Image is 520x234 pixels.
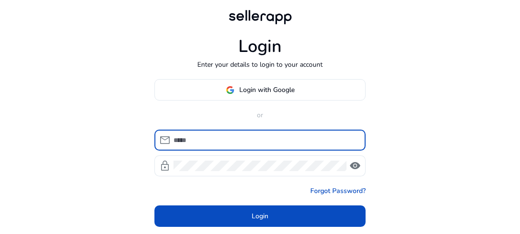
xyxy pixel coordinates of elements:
[252,211,268,221] span: Login
[159,160,171,172] span: lock
[226,86,235,94] img: google-logo.svg
[159,134,171,146] span: mail
[349,160,361,172] span: visibility
[154,205,366,227] button: Login
[310,186,366,196] a: Forgot Password?
[239,85,295,95] span: Login with Google
[238,36,282,57] h1: Login
[154,79,366,101] button: Login with Google
[197,60,323,70] p: Enter your details to login to your account
[154,110,366,120] p: or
